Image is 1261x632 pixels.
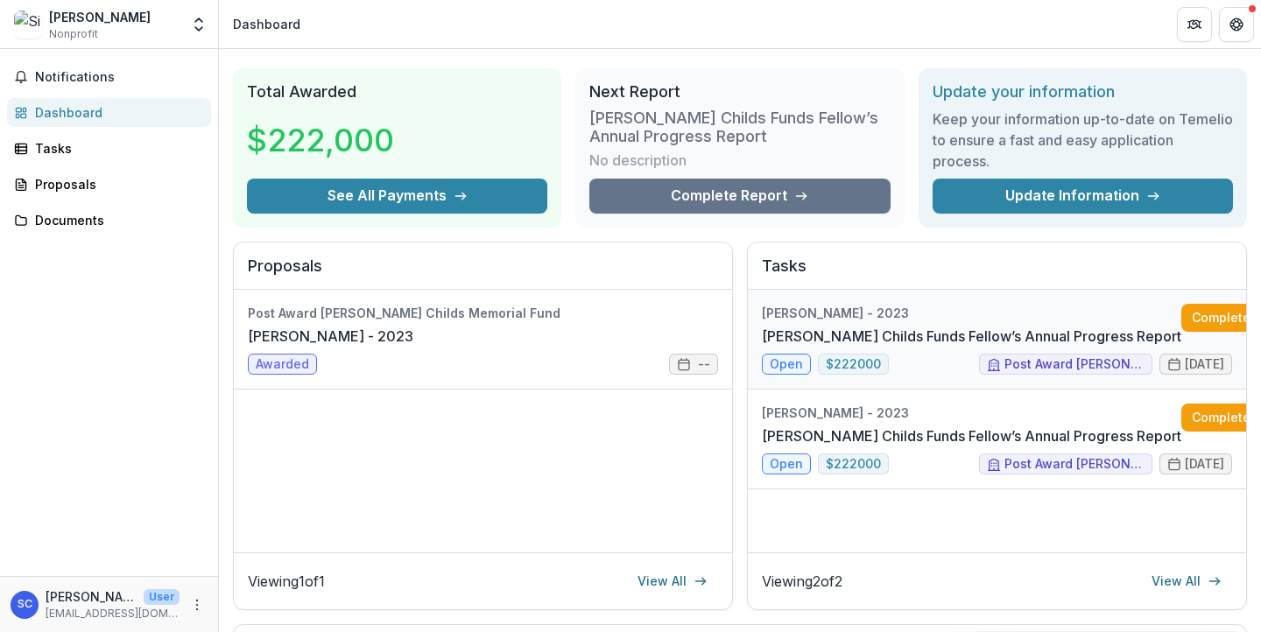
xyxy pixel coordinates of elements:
[589,82,890,102] h2: Next Report
[1219,7,1254,42] button: Get Help
[7,134,211,163] a: Tasks
[226,11,307,37] nav: breadcrumb
[1177,7,1212,42] button: Partners
[247,82,547,102] h2: Total Awarded
[933,179,1233,214] a: Update Information
[49,26,98,42] span: Nonprofit
[187,7,211,42] button: Open entity switcher
[589,150,687,171] p: No description
[49,8,151,26] div: [PERSON_NAME]
[35,139,197,158] div: Tasks
[187,594,208,615] button: More
[18,599,32,610] div: Siyu Chen
[589,179,890,214] a: Complete Report
[248,571,325,592] p: Viewing 1 of 1
[35,211,197,229] div: Documents
[762,326,1181,347] a: [PERSON_NAME] Childs Funds Fellow’s Annual Progress Report
[627,567,718,595] a: View All
[762,425,1181,446] a: [PERSON_NAME] Childs Funds Fellow’s Annual Progress Report
[248,326,413,347] a: [PERSON_NAME] - 2023
[1141,567,1232,595] a: View All
[14,11,42,39] img: Siyu Chen
[35,175,197,193] div: Proposals
[762,571,842,592] p: Viewing 2 of 2
[35,70,204,85] span: Notifications
[35,103,197,122] div: Dashboard
[46,606,180,621] p: [EMAIL_ADDRESS][DOMAIN_NAME]
[233,15,300,33] div: Dashboard
[46,587,137,606] p: [PERSON_NAME]
[762,256,1232,290] h2: Tasks
[7,206,211,235] a: Documents
[933,109,1233,172] h3: Keep your information up-to-date on Temelio to ensure a fast and easy application process.
[144,589,180,605] p: User
[7,170,211,199] a: Proposals
[7,98,211,127] a: Dashboard
[248,256,718,290] h2: Proposals
[933,82,1233,102] h2: Update your information
[7,63,211,91] button: Notifications
[247,116,394,164] h3: $222,000
[247,179,547,214] button: See All Payments
[589,109,890,146] h3: [PERSON_NAME] Childs Funds Fellow’s Annual Progress Report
